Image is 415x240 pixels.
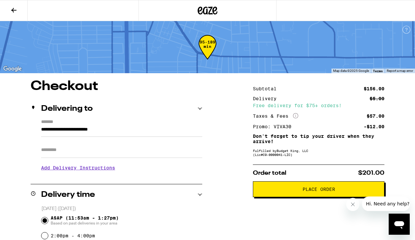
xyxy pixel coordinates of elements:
[387,69,413,73] a: Report a map error
[362,196,410,211] iframe: Message from company
[253,86,281,91] div: Subtotal
[253,103,384,108] div: Free delivery for $75+ orders!
[364,124,384,129] div: -$12.00
[364,86,384,91] div: $156.00
[51,215,119,226] span: ASAP (11:53am - 1:27pm)
[303,187,335,192] span: Place Order
[51,221,119,226] span: Based on past deliveries in your area
[253,96,281,101] div: Delivery
[253,149,384,157] div: Fulfilled by Budget King, LLC (Lic# C9-0000041-LIC )
[41,160,202,175] h3: Add Delivery Instructions
[41,206,202,212] p: [DATE] ([DATE])
[346,198,359,211] iframe: Close message
[367,114,384,118] div: $57.00
[41,191,95,199] h2: Delivery time
[199,40,216,65] div: 95-189 min
[373,69,383,73] a: Terms
[41,175,202,181] p: We'll contact you at [PHONE_NUMBER] when we arrive
[31,80,202,93] h1: Checkout
[2,65,23,73] a: Open this area in Google Maps (opens a new window)
[253,170,286,176] span: Order total
[253,134,384,144] p: Don't forget to tip your driver when they arrive!
[51,233,95,238] label: 2:00pm - 4:00pm
[370,96,384,101] div: $5.00
[358,170,384,176] span: $201.00
[389,214,410,235] iframe: Button to launch messaging window
[253,124,296,129] div: Promo: VIVA30
[253,181,384,197] button: Place Order
[2,65,23,73] img: Google
[333,69,369,73] span: Map data ©2025 Google
[41,105,93,113] h2: Delivering to
[253,113,298,119] div: Taxes & Fees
